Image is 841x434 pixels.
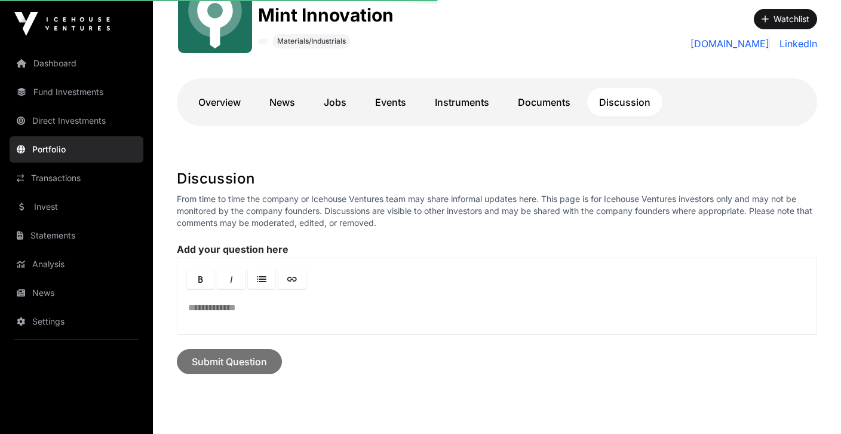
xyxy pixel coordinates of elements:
[258,4,394,26] h1: Mint Innovation
[423,88,501,117] a: Instruments
[257,88,307,117] a: News
[186,88,253,117] a: Overview
[10,251,143,277] a: Analysis
[754,9,817,29] button: Watchlist
[10,308,143,335] a: Settings
[10,280,143,306] a: News
[177,169,817,188] h1: Discussion
[10,50,143,77] a: Dashboard
[312,88,358,117] a: Jobs
[10,79,143,105] a: Fund Investments
[10,194,143,220] a: Invest
[14,12,110,36] img: Icehouse Ventures Logo
[217,269,245,289] a: Italic
[587,88,662,117] a: Discussion
[10,108,143,134] a: Direct Investments
[277,36,346,46] span: Materials/Industrials
[775,36,817,51] a: LinkedIn
[363,88,418,117] a: Events
[186,88,808,117] nav: Tabs
[781,377,841,434] iframe: Chat Widget
[177,193,817,229] p: From time to time the company or Icehouse Ventures team may share informal updates here. This pag...
[187,269,214,289] a: Bold
[248,269,275,289] a: Lists
[690,36,770,51] a: [DOMAIN_NAME]
[177,243,817,255] label: Add your question here
[506,88,582,117] a: Documents
[10,222,143,249] a: Statements
[278,269,306,289] a: Link
[10,136,143,163] a: Portfolio
[10,165,143,191] a: Transactions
